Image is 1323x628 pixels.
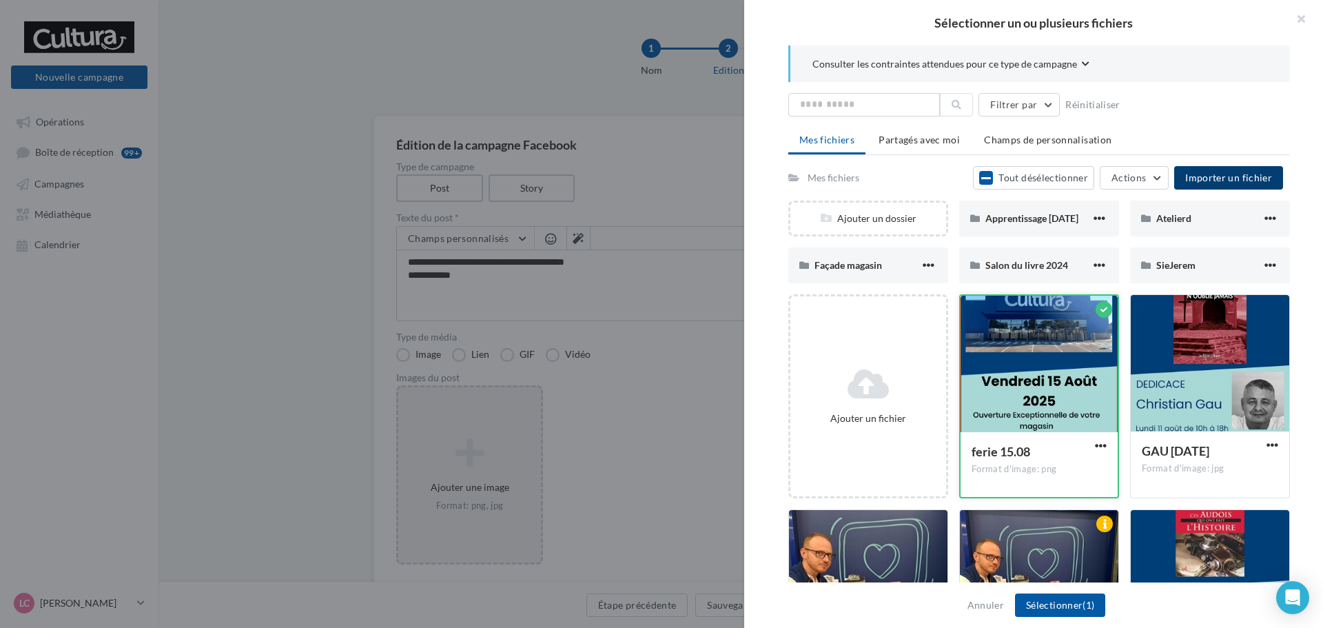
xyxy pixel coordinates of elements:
button: Consulter les contraintes attendues pour ce type de campagne [812,57,1089,74]
button: Réinitialiser [1060,97,1126,113]
div: Format d'image: jpg [1142,463,1278,475]
h2: Sélectionner un ou plusieurs fichiers [766,17,1301,29]
span: Consulter les contraintes attendues pour ce type de campagne [812,57,1077,71]
button: Sélectionner(1) [1015,594,1105,617]
span: SieJerem [1156,259,1196,271]
button: Actions [1100,166,1169,190]
span: GAU 11 août [1142,443,1209,458]
span: Mes fichiers [799,134,854,145]
span: Atelierd [1156,212,1191,224]
button: Importer un fichier [1174,166,1283,190]
span: Salon du livre 2024 [985,259,1068,271]
span: Partagés avec moi [879,134,960,145]
span: (1) [1083,599,1094,611]
button: Tout désélectionner [973,166,1094,190]
button: Annuler [962,597,1009,614]
span: Champs de personnalisation [984,134,1111,145]
button: Filtrer par [978,93,1060,117]
span: Apprentissage [DATE] [985,212,1078,224]
div: Mes fichiers [808,171,859,185]
span: Importer un fichier [1185,172,1272,183]
span: ferie 15.08 [972,444,1030,459]
span: Actions [1111,172,1146,183]
div: Ajouter un fichier [796,412,941,425]
div: Format d'image: png [972,463,1107,476]
div: Open Intercom Messenger [1276,581,1309,614]
span: Façade magasin [814,259,882,271]
div: Ajouter un dossier [790,212,946,225]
